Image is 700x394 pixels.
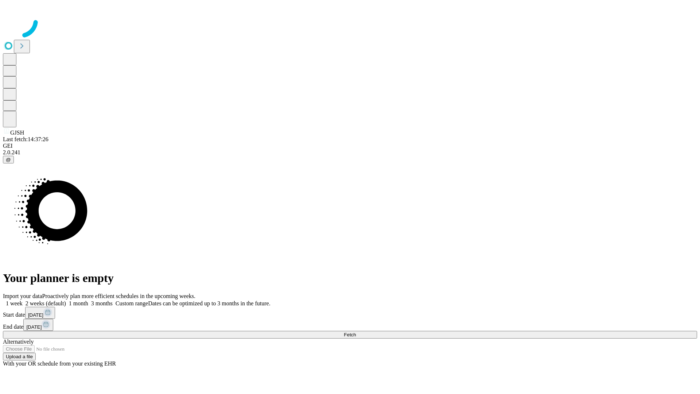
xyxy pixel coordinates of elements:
[3,319,697,331] div: End date
[148,300,270,306] span: Dates can be optimized up to 3 months in the future.
[3,339,34,345] span: Alternatively
[6,157,11,162] span: @
[3,156,14,163] button: @
[26,300,66,306] span: 2 weeks (default)
[3,353,36,360] button: Upload a file
[3,271,697,285] h1: Your planner is empty
[3,136,48,142] span: Last fetch: 14:37:26
[3,307,697,319] div: Start date
[344,332,356,337] span: Fetch
[28,312,43,318] span: [DATE]
[3,143,697,149] div: GEI
[91,300,113,306] span: 3 months
[3,293,42,299] span: Import your data
[3,149,697,156] div: 2.0.241
[3,331,697,339] button: Fetch
[23,319,53,331] button: [DATE]
[10,130,24,136] span: GJSH
[42,293,195,299] span: Proactively plan more efficient schedules in the upcoming weeks.
[3,360,116,367] span: With your OR schedule from your existing EHR
[69,300,88,306] span: 1 month
[25,307,55,319] button: [DATE]
[6,300,23,306] span: 1 week
[26,324,42,330] span: [DATE]
[116,300,148,306] span: Custom range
